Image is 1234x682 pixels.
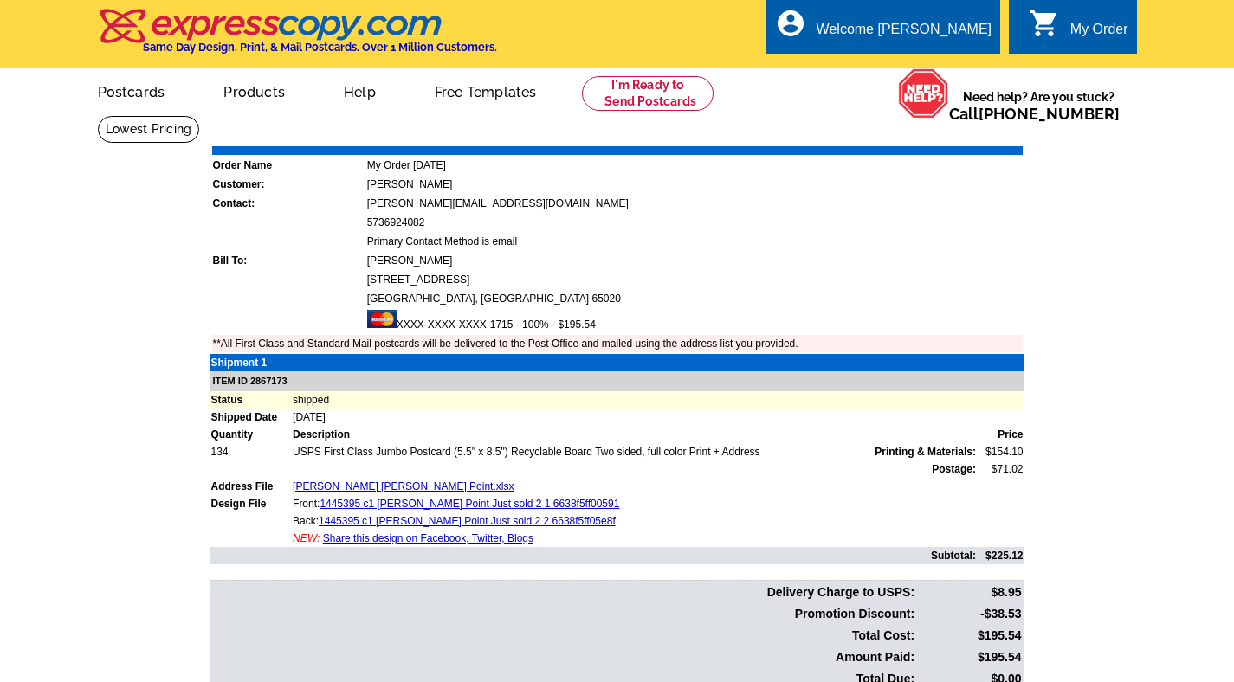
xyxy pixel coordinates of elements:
a: Share this design on Facebook, Twitter, Blogs [323,532,533,544]
td: 134 [210,443,293,460]
td: Customer: [212,176,365,193]
td: Design File [210,495,293,512]
a: shopping_cart My Order [1029,19,1128,41]
a: Products [196,70,313,111]
a: Free Templates [407,70,565,111]
td: ITEM ID 2867173 [210,371,1024,391]
span: Printing & Materials: [875,444,976,460]
img: mast.gif [367,310,397,328]
td: [DATE] [292,409,1024,426]
td: [PERSON_NAME] [366,252,1023,269]
td: USPS First Class Jumbo Postcard (5.5" x 8.5") Recyclable Board Two sided, full color Print + Address [292,443,977,460]
td: My Order [DATE] [366,157,1023,174]
strong: Postage: [932,463,976,475]
a: Postcards [70,70,193,111]
td: Address File [210,478,293,495]
td: [PERSON_NAME] [366,176,1023,193]
h4: Same Day Design, Print, & Mail Postcards. Over 1 Million Customers. [143,41,497,54]
a: 1445395 c1 [PERSON_NAME] Point Just sold 2 2 6638f5ff05e8f [319,515,616,527]
td: $8.95 [917,582,1022,602]
a: 1445395 c1 [PERSON_NAME] Point Just sold 2 1 6638f5ff00591 [320,498,619,510]
td: Quantity [210,426,293,443]
td: 5736924082 [366,214,1023,231]
td: $71.02 [977,460,1024,478]
td: XXXX-XXXX-XXXX-1715 - 100% - $195.54 [366,309,1023,333]
td: $195.54 [917,647,1022,667]
td: Amount Paid: [212,647,916,667]
span: Call [949,105,1120,123]
div: Welcome [PERSON_NAME] [817,22,992,46]
td: Delivery Charge to USPS: [212,582,916,602]
td: $195.54 [917,626,1022,646]
td: $154.10 [977,443,1024,460]
td: Total Cost: [212,626,916,646]
td: shipped [292,391,1024,409]
a: [PERSON_NAME] [PERSON_NAME] Point.xlsx [293,480,514,492]
td: Front: [292,495,977,512]
td: Subtotal: [210,547,977,564]
img: help [898,68,949,119]
td: Bill To: [212,252,365,269]
td: [PERSON_NAME][EMAIL_ADDRESS][DOMAIN_NAME] [366,195,1023,212]
i: account_circle [775,8,806,39]
td: Promotion Discount: [212,604,916,624]
i: shopping_cart [1029,8,1060,39]
a: Same Day Design, Print, & Mail Postcards. Over 1 Million Customers. [98,21,497,54]
td: Order Name [212,157,365,174]
span: NEW: [293,532,320,544]
a: Help [316,70,404,111]
td: Contact: [212,195,365,212]
td: Status [210,391,293,409]
td: [GEOGRAPHIC_DATA], [GEOGRAPHIC_DATA] 65020 [366,290,1023,307]
td: Shipped Date [210,409,293,426]
td: $225.12 [977,547,1024,564]
td: -$38.53 [917,604,1022,624]
td: Back: [292,512,977,530]
td: Shipment 1 [210,354,293,371]
span: Need help? Are you stuck? [949,88,1128,123]
div: My Order [1070,22,1128,46]
td: **All First Class and Standard Mail postcards will be delivered to the Post Office and mailed usi... [212,335,1023,352]
td: [STREET_ADDRESS] [366,271,1023,288]
td: Primary Contact Method is email [366,233,1023,250]
td: Price [977,426,1024,443]
td: Description [292,426,977,443]
a: [PHONE_NUMBER] [979,105,1120,123]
